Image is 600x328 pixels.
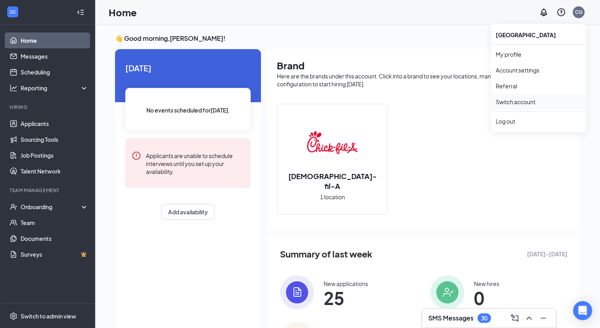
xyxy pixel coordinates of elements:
[161,204,215,220] button: Add availability
[324,291,368,305] span: 25
[10,187,87,194] div: Team Management
[496,82,581,90] a: Referral
[277,59,571,72] h1: Brand
[307,117,358,168] img: Chick-fil-A
[21,132,88,147] a: Sourcing Tools
[537,312,550,324] button: Minimize
[109,6,137,19] h1: Home
[21,32,88,48] a: Home
[21,147,88,163] a: Job Postings
[10,312,17,320] svg: Settings
[146,151,244,175] div: Applicants are unable to schedule interviews until you set up your availability.
[21,246,88,262] a: SurveysCrown
[474,291,499,305] span: 0
[125,62,251,74] span: [DATE]
[320,193,345,201] span: 1 location
[428,314,473,322] h3: SMS Messages
[496,66,581,74] a: Account settings
[21,215,88,231] a: Team
[481,315,487,322] div: 30
[556,8,566,17] svg: QuestionInfo
[496,98,535,105] a: Switch account
[9,8,17,16] svg: WorkstreamLogo
[539,8,548,17] svg: Notifications
[21,64,88,80] a: Scheduling
[21,116,88,132] a: Applicants
[523,312,535,324] button: ChevronUp
[77,8,84,16] svg: Collapse
[277,171,387,191] h2: [DEMOGRAPHIC_DATA]-fil-A
[115,34,580,43] h3: 👋 Good morning, [PERSON_NAME] !
[280,247,372,261] span: Summary of last week
[21,84,89,92] div: Reporting
[474,280,499,288] div: New hires
[496,117,581,125] div: Log out
[430,275,464,309] img: icon
[21,203,82,211] div: Onboarding
[496,50,581,58] a: My profile
[10,84,17,92] svg: Analysis
[21,231,88,246] a: Documents
[21,48,88,64] a: Messages
[508,312,521,324] button: ComposeMessage
[527,250,567,258] span: [DATE] - [DATE]
[539,313,548,323] svg: Minimize
[491,27,586,43] div: [GEOGRAPHIC_DATA]
[21,312,76,320] div: Switch to admin view
[277,72,571,88] div: Here are the brands under this account. Click into a brand to see your locations, managers, job p...
[21,163,88,179] a: Talent Network
[524,313,534,323] svg: ChevronUp
[324,280,368,288] div: New applications
[146,106,230,114] span: No events scheduled for [DATE] .
[10,104,87,111] div: Hiring
[280,275,314,309] img: icon
[573,301,592,320] div: Open Intercom Messenger
[575,9,583,15] div: CG
[132,151,141,160] svg: Error
[10,203,17,211] svg: UserCheck
[510,313,519,323] svg: ComposeMessage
